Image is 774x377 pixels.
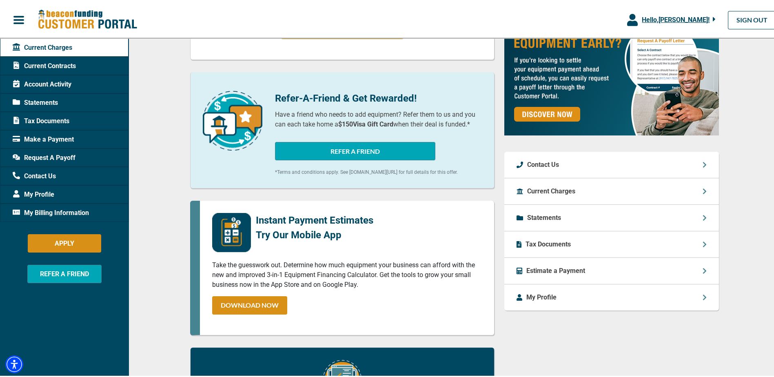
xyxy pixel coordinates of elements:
p: *Terms and conditions apply. See [DOMAIN_NAME][URL] for full details for this offer. [275,167,482,174]
span: Request A Payoff [13,151,75,161]
p: Estimate a Payment [526,264,585,274]
span: Current Charges [13,41,72,51]
span: My Profile [13,188,54,198]
span: My Billing Information [13,206,89,216]
img: refer-a-friend-icon.png [203,89,262,149]
button: APPLY [28,233,101,251]
p: Statements [527,211,561,221]
span: Account Activity [13,78,71,88]
p: My Profile [526,291,557,301]
img: Beacon Funding Customer Portal Logo [38,8,137,29]
p: Have a friend who needs to add equipment? Refer them to us and you can each take home a when thei... [275,108,482,128]
span: Statements [13,96,58,106]
p: Current Charges [527,185,575,195]
p: Contact Us [527,158,559,168]
p: Tax Documents [526,238,571,248]
img: mobile-app-logo.png [212,211,251,251]
div: Accessibility Menu [5,354,23,372]
p: Take the guesswork out. Determine how much equipment your business can afford with the new and im... [212,259,482,288]
span: Make a Payment [13,133,74,143]
a: DOWNLOAD NOW [212,295,287,313]
p: Refer-A-Friend & Get Rewarded! [275,89,482,104]
p: Instant Payment Estimates [256,211,373,226]
span: Current Contracts [13,60,76,69]
span: Tax Documents [13,115,69,124]
p: Try Our Mobile App [256,226,373,241]
b: $150 Visa Gift Card [338,119,393,126]
button: REFER A FRIEND [275,140,435,159]
span: Contact Us [13,170,56,180]
img: payoff-ad-px.jpg [504,9,719,134]
span: Hello, [PERSON_NAME] ! [642,14,710,22]
button: REFER A FRIEND [27,263,102,282]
